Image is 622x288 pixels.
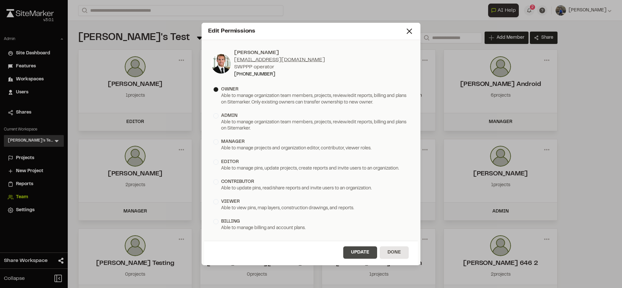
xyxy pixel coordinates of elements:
a: [PHONE_NUMBER] [234,73,275,76]
div: Able to manage pins, update projects, create reports and invite users to an organization. [213,166,409,172]
div: owner [221,86,238,93]
div: Able to view pins, map layers, construction drawings, and reports. [213,205,409,212]
div: Able to manage projects and organization editor, contributor, viewer roles. [213,145,409,152]
button: Done [380,246,409,259]
div: billing [221,218,240,225]
div: Able to manage billing and account plans. [213,225,409,231]
div: Able to update pins, read/share reports and invite users to an organization. [213,185,409,192]
div: Able to manage organization team members, projects, review/edit reports, billing and plans on Sit... [213,119,409,132]
div: editor [221,158,239,166]
a: [EMAIL_ADDRESS][DOMAIN_NAME] [234,58,325,62]
div: viewer [221,198,240,205]
div: Able to manage organization team members, projects, review/edit reports, billing and plans on Sit... [213,93,409,106]
div: manager [221,138,245,145]
div: SWPPP operator [234,63,325,71]
div: admin [221,112,237,119]
div: Edit Permissions [208,27,405,36]
div: [PERSON_NAME] [234,49,325,56]
img: photo [211,53,232,74]
button: Update [343,246,377,259]
div: contributor [221,178,254,185]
